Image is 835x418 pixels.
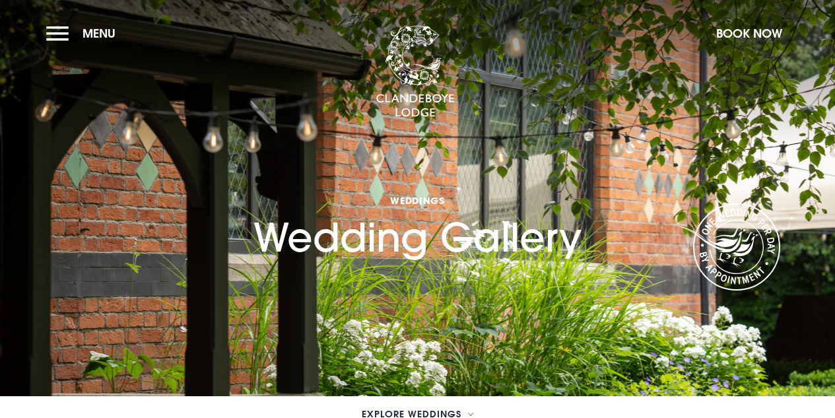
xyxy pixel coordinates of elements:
span: Weddings [253,194,582,207]
img: Clandeboye Lodge [376,26,455,118]
h1: Wedding Gallery [253,142,582,261]
button: Book Now [710,19,789,48]
button: Menu [46,19,122,48]
span: Menu [83,26,116,41]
